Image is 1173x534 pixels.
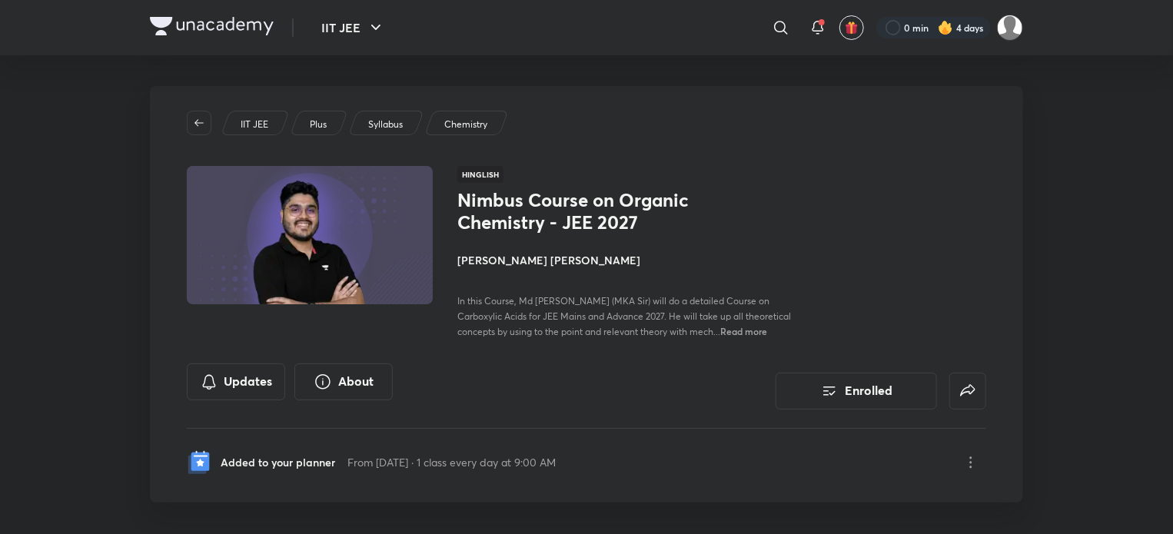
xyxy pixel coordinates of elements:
[776,373,937,410] button: Enrolled
[938,20,953,35] img: streak
[366,118,406,131] a: Syllabus
[347,454,556,470] p: From [DATE] · 1 class every day at 9:00 AM
[444,118,487,131] p: Chemistry
[221,454,335,470] p: Added to your planner
[307,118,330,131] a: Plus
[457,166,503,183] span: Hinglish
[312,12,394,43] button: IIT JEE
[294,363,393,400] button: About
[238,118,271,131] a: IIT JEE
[845,21,859,35] img: avatar
[442,118,490,131] a: Chemistry
[949,373,986,410] button: false
[241,118,268,131] p: IIT JEE
[720,325,767,337] span: Read more
[150,17,274,39] a: Company Logo
[457,252,802,268] h4: [PERSON_NAME] [PERSON_NAME]
[997,15,1023,41] img: Ritam Pramanik
[187,363,285,400] button: Updates
[457,189,709,234] h1: Nimbus Course on Organic Chemistry - JEE 2027
[310,118,327,131] p: Plus
[457,295,791,337] span: In this Course, Md [PERSON_NAME] (MKA Sir) will do a detailed Course on Carboxylic Acids for JEE ...
[839,15,864,40] button: avatar
[368,118,403,131] p: Syllabus
[150,17,274,35] img: Company Logo
[184,164,435,306] img: Thumbnail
